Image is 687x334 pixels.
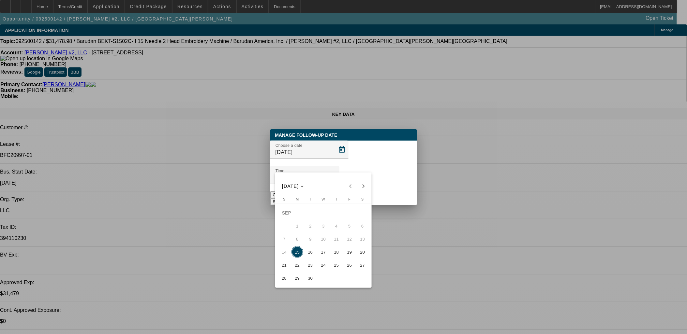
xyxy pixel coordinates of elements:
[278,233,290,245] span: 7
[356,258,369,271] button: September 27, 2025
[305,233,316,245] span: 9
[357,233,368,245] span: 13
[305,220,316,232] span: 2
[291,272,303,284] span: 29
[278,272,290,284] span: 28
[361,197,364,201] span: S
[291,245,304,258] button: September 15, 2025
[291,258,304,271] button: September 22, 2025
[278,232,291,245] button: September 7, 2025
[330,258,343,271] button: September 25, 2025
[356,232,369,245] button: September 13, 2025
[356,219,369,232] button: September 6, 2025
[304,232,317,245] button: September 9, 2025
[291,259,303,271] span: 22
[305,272,316,284] span: 30
[322,197,325,201] span: W
[343,245,356,258] button: September 19, 2025
[344,259,355,271] span: 26
[291,220,303,232] span: 1
[331,259,342,271] span: 25
[317,245,330,258] button: September 17, 2025
[344,246,355,258] span: 19
[356,245,369,258] button: September 20, 2025
[278,245,291,258] button: September 14, 2025
[357,259,368,271] span: 27
[318,259,329,271] span: 24
[305,246,316,258] span: 16
[278,206,369,219] td: SEP
[291,246,303,258] span: 15
[304,219,317,232] button: September 2, 2025
[318,246,329,258] span: 17
[291,219,304,232] button: September 1, 2025
[291,271,304,285] button: September 29, 2025
[317,219,330,232] button: September 3, 2025
[278,246,290,258] span: 14
[317,258,330,271] button: September 24, 2025
[344,220,355,232] span: 5
[305,259,316,271] span: 23
[343,232,356,245] button: September 12, 2025
[318,233,329,245] span: 10
[304,258,317,271] button: September 23, 2025
[317,232,330,245] button: September 10, 2025
[296,197,299,201] span: M
[330,245,343,258] button: September 18, 2025
[336,197,338,201] span: T
[331,220,342,232] span: 4
[304,271,317,285] button: September 30, 2025
[282,184,299,189] span: [DATE]
[343,258,356,271] button: September 26, 2025
[291,232,304,245] button: September 8, 2025
[283,197,285,201] span: S
[279,180,306,192] button: Choose month and year
[349,197,351,201] span: F
[343,219,356,232] button: September 5, 2025
[330,219,343,232] button: September 4, 2025
[278,259,290,271] span: 21
[304,245,317,258] button: September 16, 2025
[331,233,342,245] span: 11
[331,246,342,258] span: 18
[344,233,355,245] span: 12
[278,271,291,285] button: September 28, 2025
[357,180,370,193] button: Next month
[291,233,303,245] span: 8
[330,232,343,245] button: September 11, 2025
[357,246,368,258] span: 20
[318,220,329,232] span: 3
[309,197,312,201] span: T
[278,258,291,271] button: September 21, 2025
[357,220,368,232] span: 6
